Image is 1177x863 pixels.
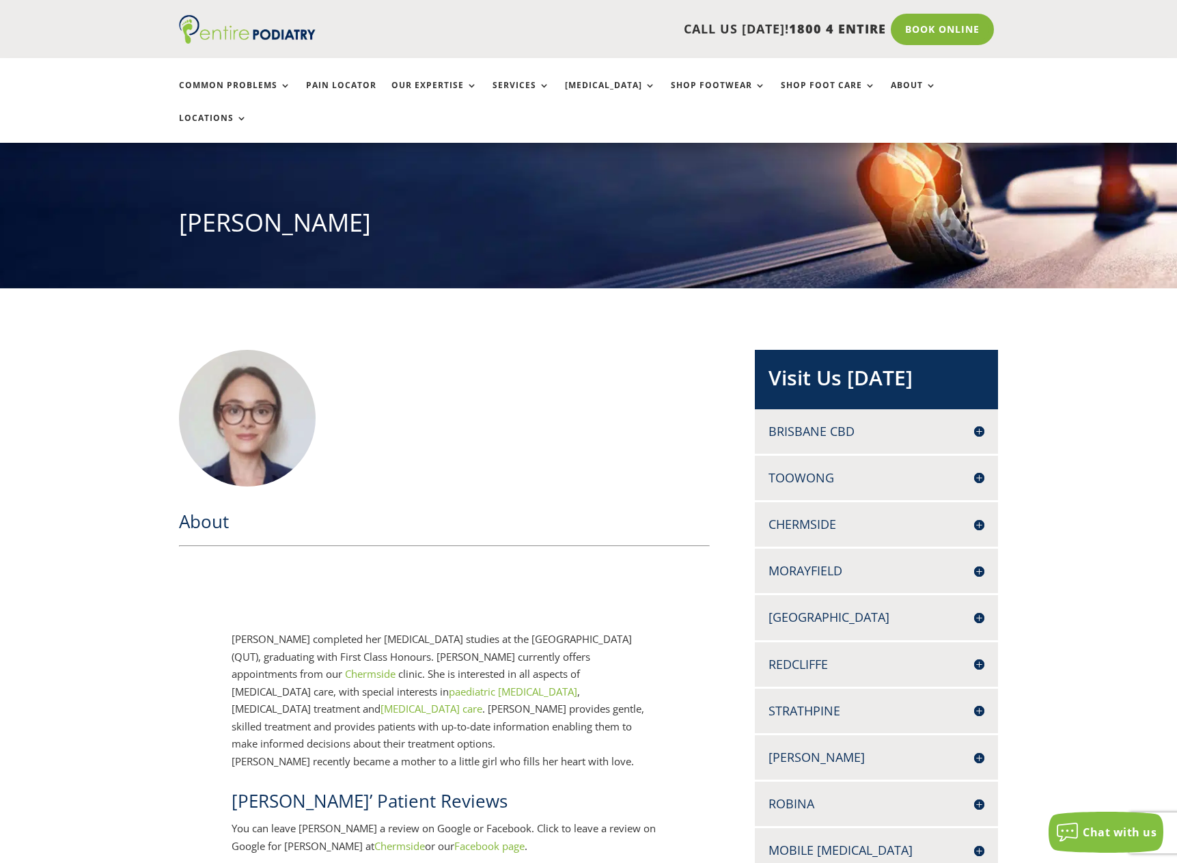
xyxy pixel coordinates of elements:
a: paediatric [MEDICAL_DATA] [449,685,577,698]
h4: Redcliffe [768,656,984,673]
span: Chat with us [1083,825,1157,840]
h2: [PERSON_NAME]’ Patient Reviews [232,789,656,820]
span: clinic. She is interested in all aspects of [MEDICAL_DATA] care, with special interests in [232,667,580,698]
button: Chat with us [1049,812,1163,853]
a: Chermside [374,839,425,853]
a: [MEDICAL_DATA] [565,81,656,110]
h4: Strathpine [768,702,984,720]
img: logo (1) [179,15,316,44]
h4: Mobile [MEDICAL_DATA] [768,842,984,859]
h1: [PERSON_NAME] [179,206,999,247]
h2: About [179,509,710,540]
h4: [PERSON_NAME] [768,749,984,766]
p: CALL US [DATE]! [368,20,886,38]
a: Facebook page [454,839,525,853]
h4: Toowong [768,469,984,487]
a: Our Expertise [391,81,477,110]
span: . [PERSON_NAME] provides gentle, skilled treatment and provides patients with up-to-date informat... [232,702,644,750]
a: Entire Podiatry [179,33,316,46]
a: Services [493,81,550,110]
a: [MEDICAL_DATA] care [380,702,482,715]
a: Chermside [345,667,396,681]
h4: Chermside [768,516,984,533]
a: Pain Locator [306,81,376,110]
h4: Robina [768,795,984,812]
a: Book Online [891,14,994,45]
h4: Morayfield [768,562,984,579]
h2: Visit Us [DATE] [768,364,984,399]
span: 1800 4 ENTIRE [789,20,886,37]
a: Shop Foot Care [781,81,876,110]
a: Shop Footwear [671,81,766,110]
h4: Brisbane CBD [768,423,984,440]
a: Common Problems [179,81,291,110]
span: [PERSON_NAME] completed her [MEDICAL_DATA] studies at the [GEOGRAPHIC_DATA] (QUT), graduating wit... [232,632,632,681]
a: Locations [179,113,247,143]
span: [PERSON_NAME] recently became a mother to a little girl who fills her heart with love. [232,754,634,768]
p: You can leave [PERSON_NAME] a review on Google or Facebook. Click to leave a review on Google for... [232,820,656,855]
a: About [891,81,937,110]
img: Caris-Galvin-350×350 [179,350,316,487]
h4: [GEOGRAPHIC_DATA] [768,609,984,626]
